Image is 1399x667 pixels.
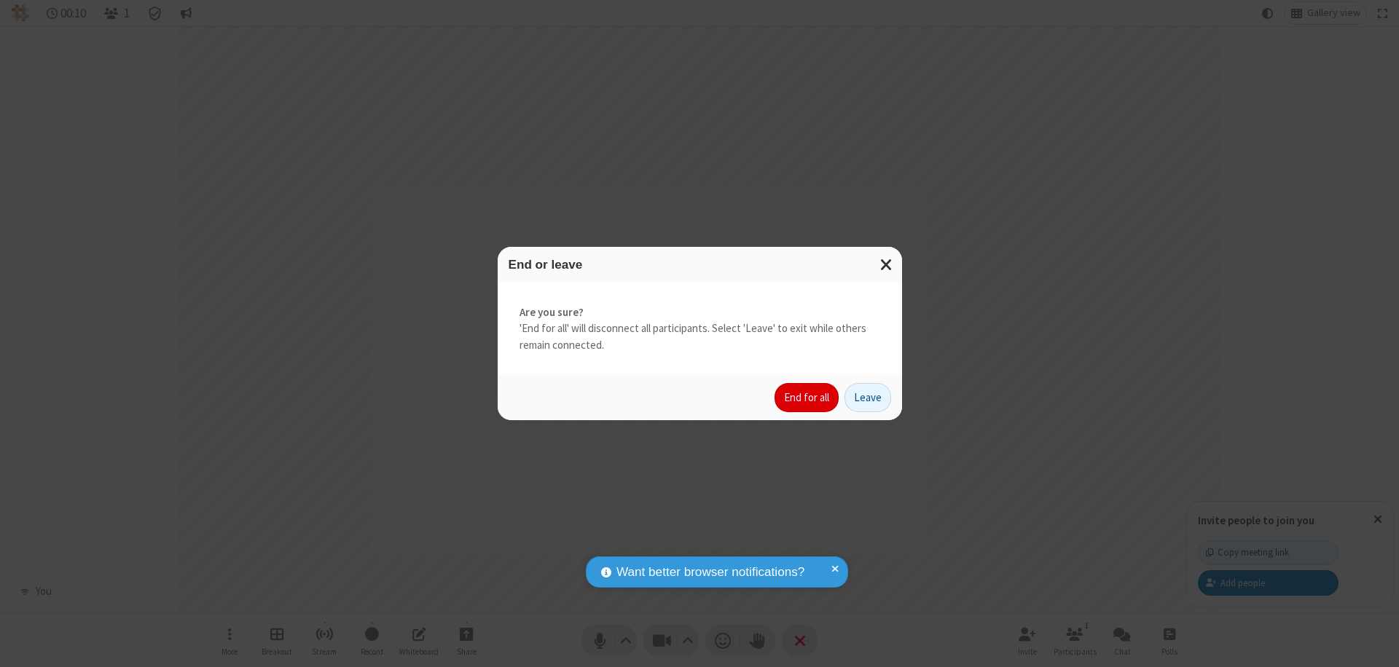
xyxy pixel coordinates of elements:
button: End for all [775,383,839,412]
strong: Are you sure? [520,304,880,321]
h3: End or leave [509,258,891,272]
div: 'End for all' will disconnect all participants. Select 'Leave' to exit while others remain connec... [498,283,902,376]
button: Leave [845,383,891,412]
span: Want better browser notifications? [616,563,804,582]
button: Close modal [871,247,902,283]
